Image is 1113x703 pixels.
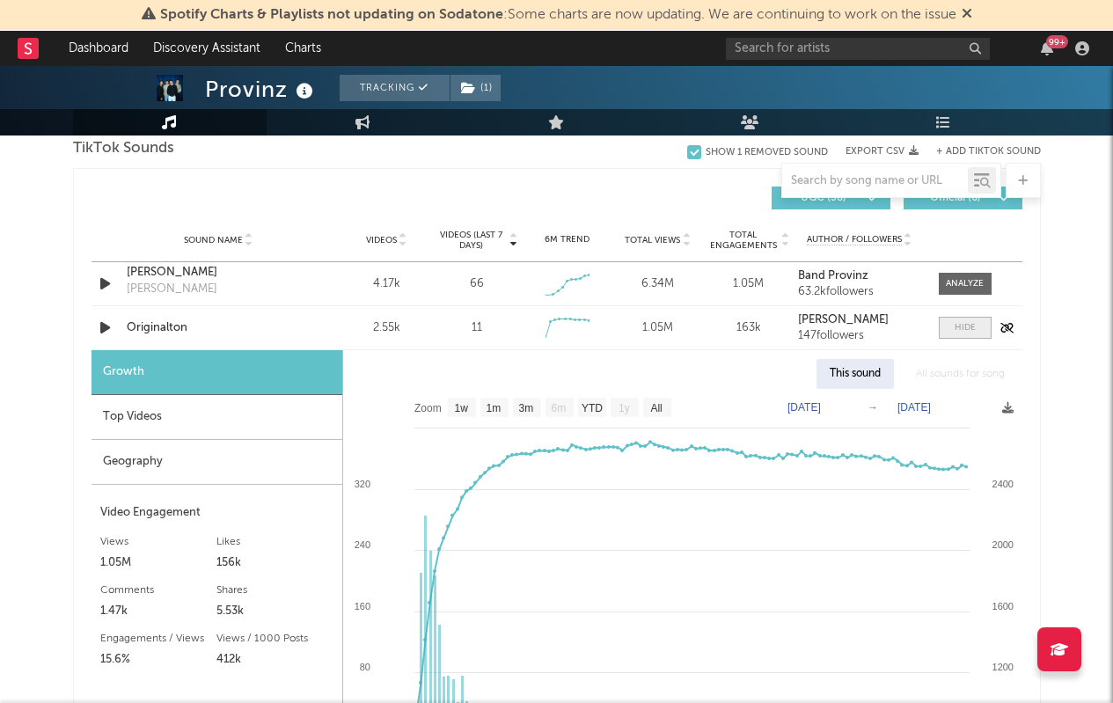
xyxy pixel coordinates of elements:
span: Total Engagements [707,230,779,251]
text: [DATE] [897,401,931,414]
text: 3m [518,402,533,414]
span: Total Views [625,235,680,245]
text: Zoom [414,402,442,414]
button: Tracking [340,75,450,101]
div: 6.34M [617,275,699,293]
text: 2400 [992,479,1013,489]
div: Likes [216,531,333,553]
button: + Add TikTok Sound [919,147,1041,157]
div: Show 1 Removed Sound [706,147,828,158]
text: 240 [354,539,370,550]
a: [PERSON_NAME] [798,314,920,326]
button: + Add TikTok Sound [936,147,1041,157]
button: Export CSV [846,146,919,157]
text: 320 [354,479,370,489]
text: 1200 [992,662,1013,672]
text: 6m [551,402,566,414]
div: Provinz [205,75,318,104]
div: 2.55k [346,319,428,337]
div: Growth [92,350,342,395]
div: 1.05M [100,553,217,574]
text: 1m [486,402,501,414]
span: Official ( 6 ) [915,193,996,203]
input: Search for artists [726,38,990,60]
span: ( 1 ) [450,75,502,101]
div: 156k [216,553,333,574]
div: This sound [816,359,894,389]
button: Official(6) [904,187,1022,209]
div: 5.53k [216,601,333,622]
div: 66 [470,275,484,293]
div: 11 [472,319,482,337]
a: [PERSON_NAME] [127,264,311,282]
text: All [650,402,662,414]
span: Dismiss [962,8,972,22]
span: Videos (last 7 days) [436,230,507,251]
div: Views / 1000 Posts [216,628,333,649]
div: 1.05M [707,275,789,293]
span: TikTok Sounds [73,138,174,159]
button: UGC(38) [772,187,890,209]
strong: Band Provinz [798,270,868,282]
div: Video Engagement [100,502,333,524]
text: 80 [359,662,370,672]
text: 160 [354,601,370,611]
a: Dashboard [56,31,141,66]
div: 412k [216,649,333,670]
div: 4.17k [346,275,428,293]
span: Author / Followers [807,234,902,245]
div: 63.2k followers [798,286,920,298]
div: 99 + [1046,35,1068,48]
span: Sound Name [184,235,243,245]
div: 163k [707,319,789,337]
a: Charts [273,31,333,66]
span: UGC ( 38 ) [783,193,864,203]
a: Band Provinz [798,270,920,282]
text: 1y [619,402,630,414]
div: Top Videos [92,395,342,440]
div: 1.05M [617,319,699,337]
text: → [868,401,878,414]
span: Videos [366,235,397,245]
div: 6M Trend [526,233,608,246]
div: Geography [92,440,342,485]
div: Shares [216,580,333,601]
div: 1.47k [100,601,217,622]
strong: [PERSON_NAME] [798,314,889,326]
text: 1w [454,402,468,414]
button: (1) [450,75,501,101]
div: [PERSON_NAME] [127,281,217,298]
input: Search by song name or URL [782,174,968,188]
span: : Some charts are now updating. We are continuing to work on the issue [160,8,956,22]
div: 147 followers [798,330,920,342]
div: All sounds for song [903,359,1018,389]
text: YTD [581,402,602,414]
div: Comments [100,580,217,601]
a: Discovery Assistant [141,31,273,66]
div: Engagements / Views [100,628,217,649]
div: Views [100,531,217,553]
text: [DATE] [787,401,821,414]
a: Originalton [127,319,311,337]
span: Spotify Charts & Playlists not updating on Sodatone [160,8,503,22]
button: 99+ [1041,41,1053,55]
text: 1600 [992,601,1013,611]
div: 15.6% [100,649,217,670]
text: 2000 [992,539,1013,550]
